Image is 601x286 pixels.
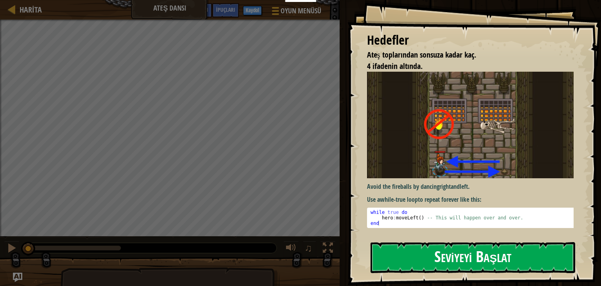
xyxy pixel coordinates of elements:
strong: right [439,182,451,191]
span: İpuçları [216,6,235,13]
button: Ask AI [13,273,22,282]
button: Oyun Menüsü [266,3,326,22]
a: Harita [16,4,42,15]
span: Ask AI [195,6,208,13]
button: Tam ekran değiştir [320,241,336,257]
strong: left [460,182,468,191]
button: ♫ [303,241,316,257]
button: Ask AI [191,3,212,18]
span: Oyun Menüsü [281,6,321,16]
button: Sesi ayarla [283,241,299,257]
img: Fire dancing [367,72,579,178]
li: 4 ifadenin altında. [357,61,572,72]
button: Ctrl + P: Pause [4,241,20,257]
div: Hedefler [367,31,574,49]
li: Ateş toplarından sonsuza kadar kaç. [357,49,572,61]
span: ♫ [304,242,312,254]
strong: while-true loop [380,195,418,204]
p: Avoid the fireballs by dancing and . [367,182,579,191]
span: 4 ifadenin altında. [367,61,423,71]
p: Use a to repeat forever like this: [367,195,579,204]
button: Kaydol [243,6,262,15]
span: Harita [20,4,42,15]
span: Ateş toplarından sonsuza kadar kaç. [367,49,476,60]
button: Seviyeyi Başlat [371,242,575,273]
